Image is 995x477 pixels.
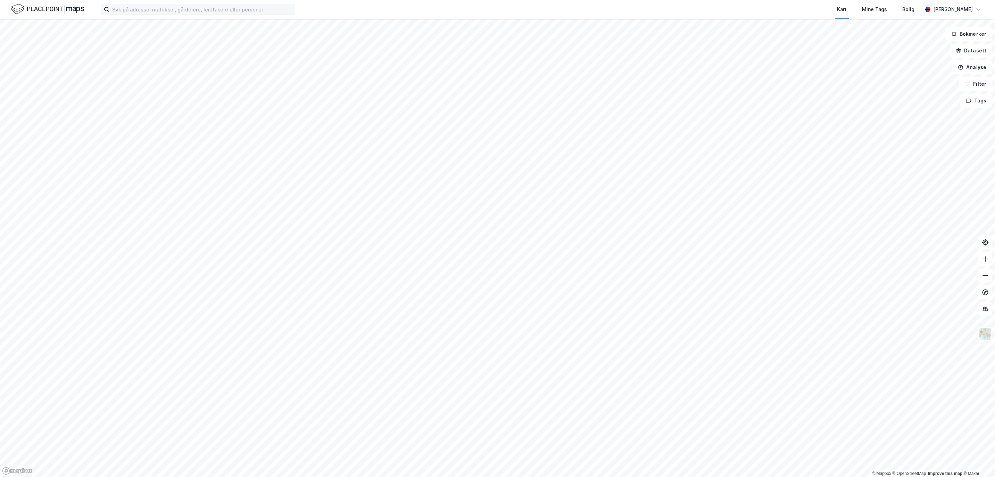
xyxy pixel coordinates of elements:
[902,5,914,14] div: Bolig
[109,4,295,15] input: Søk på adresse, matrikkel, gårdeiere, leietakere eller personer
[933,5,973,14] div: [PERSON_NAME]
[952,60,992,74] button: Analyse
[960,94,992,108] button: Tags
[928,471,962,476] a: Improve this map
[11,3,84,15] img: logo.f888ab2527a4732fd821a326f86c7f29.svg
[960,444,995,477] iframe: Chat Widget
[872,471,891,476] a: Mapbox
[837,5,847,14] div: Kart
[945,27,992,41] button: Bokmerker
[960,444,995,477] div: Kontrollprogram for chat
[979,327,992,341] img: Z
[959,77,992,91] button: Filter
[950,44,992,58] button: Datasett
[2,467,33,475] a: Mapbox homepage
[862,5,887,14] div: Mine Tags
[893,471,926,476] a: OpenStreetMap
